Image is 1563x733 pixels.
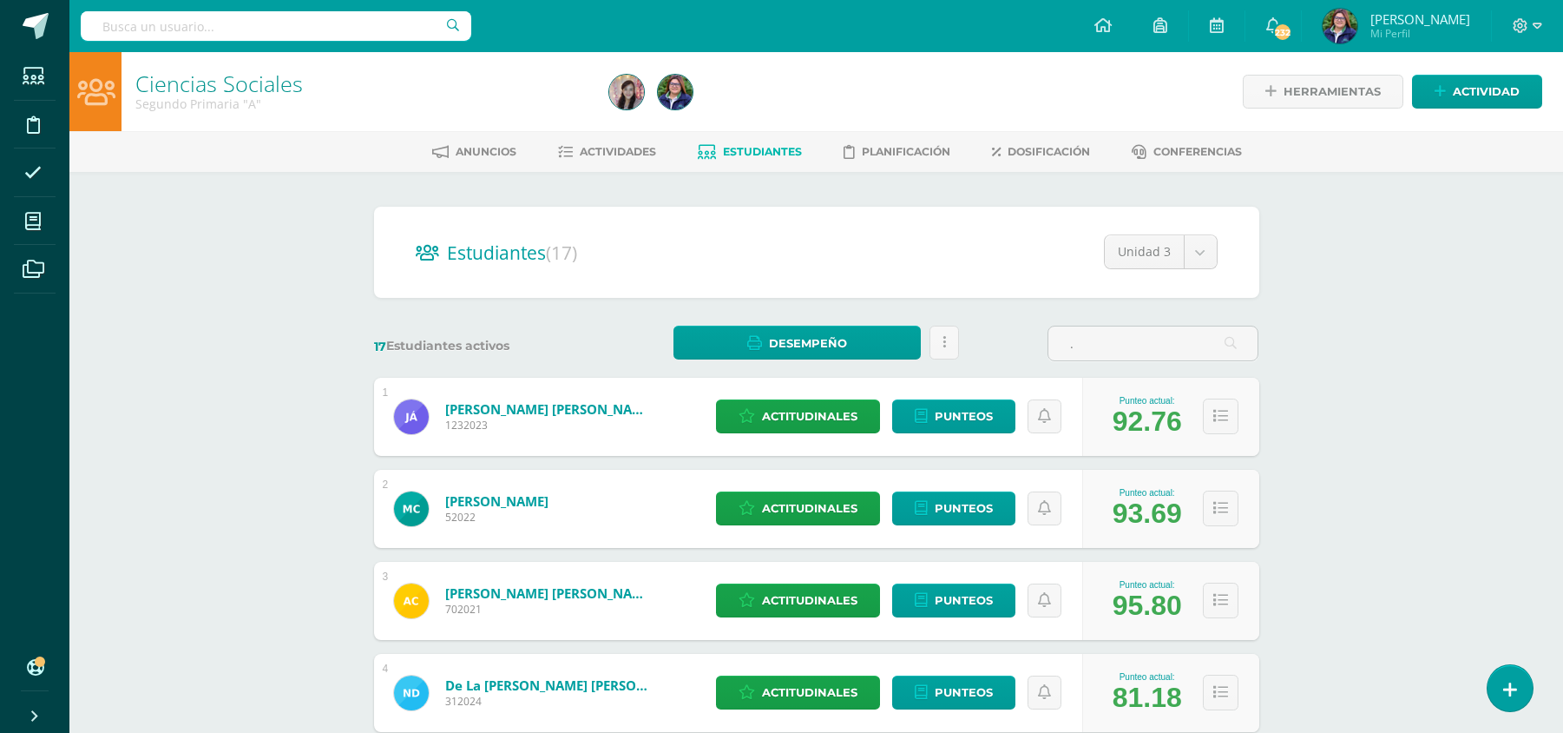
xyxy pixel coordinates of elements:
[762,584,857,617] span: Actitudinales
[1113,682,1182,714] div: 81.18
[698,138,802,166] a: Estudiantes
[716,676,880,710] a: Actitudinales
[1113,590,1182,622] div: 95.80
[1453,76,1520,108] span: Actividad
[445,694,653,709] span: 312024
[394,584,429,618] img: 12eb017a4bef4e60493051df1a1e1701.png
[1370,10,1470,28] span: [PERSON_NAME]
[432,138,516,166] a: Anuncios
[935,584,993,617] span: Punteos
[716,492,880,525] a: Actitudinales
[1118,235,1171,268] span: Unidad 3
[445,584,653,602] a: [PERSON_NAME] [PERSON_NAME]
[445,602,653,617] span: 702021
[935,677,993,709] span: Punteos
[383,571,389,583] div: 3
[81,11,471,41] input: Busca un usuario...
[1284,76,1381,108] span: Herramientas
[1113,498,1182,530] div: 93.69
[935,492,993,525] span: Punteos
[1008,145,1090,158] span: Dosificación
[447,241,577,265] span: Estudiantes
[844,138,950,166] a: Planificación
[383,386,389,399] div: 1
[394,492,429,526] img: 49868e3fc3827397d40ae9b06e609c4e.png
[716,400,880,433] a: Actitudinales
[1048,327,1258,360] input: Busca el estudiante aquí...
[135,69,303,98] a: Ciencias Sociales
[394,676,429,710] img: 8a1e21b8128fdbaff9fd671efda254bc.png
[1132,138,1242,166] a: Conferencias
[445,677,653,694] a: De la [PERSON_NAME] [PERSON_NAME]
[445,492,548,510] a: [PERSON_NAME]
[445,510,548,525] span: 52022
[673,326,921,360] a: Desempeño
[1243,75,1403,109] a: Herramientas
[609,75,644,109] img: 9551210c757c62f5e4bd36020026bc4b.png
[992,138,1090,166] a: Dosificación
[862,145,950,158] span: Planificación
[892,492,1015,525] a: Punteos
[383,663,389,675] div: 4
[558,138,656,166] a: Actividades
[892,676,1015,710] a: Punteos
[1113,396,1182,406] div: Punteo actual:
[374,338,585,354] label: Estudiantes activos
[580,145,656,158] span: Actividades
[1412,75,1542,109] a: Actividad
[1113,580,1182,590] div: Punteo actual:
[892,400,1015,433] a: Punteos
[383,479,389,491] div: 2
[723,145,802,158] span: Estudiantes
[456,145,516,158] span: Anuncios
[762,400,857,433] span: Actitudinales
[935,400,993,433] span: Punteos
[1273,23,1292,42] span: 232
[135,96,588,112] div: Segundo Primaria 'A'
[445,400,653,418] a: [PERSON_NAME] [PERSON_NAME]
[1113,406,1182,438] div: 92.76
[1105,235,1217,268] a: Unidad 3
[1370,26,1470,41] span: Mi Perfil
[762,677,857,709] span: Actitudinales
[394,400,429,434] img: 2aede572e29c27d870db0f09e0101ec4.png
[716,584,880,617] a: Actitudinales
[546,241,577,265] span: (17)
[1113,488,1182,498] div: Punteo actual:
[1153,145,1242,158] span: Conferencias
[658,75,693,109] img: cd816e1d9b99ce6ebfda1176cabbab92.png
[445,418,653,433] span: 1232023
[762,492,857,525] span: Actitudinales
[374,339,386,354] span: 17
[892,584,1015,617] a: Punteos
[1113,672,1182,682] div: Punteo actual:
[135,71,588,96] h1: Ciencias Sociales
[769,327,847,360] span: Desempeño
[1323,9,1357,43] img: cd816e1d9b99ce6ebfda1176cabbab92.png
